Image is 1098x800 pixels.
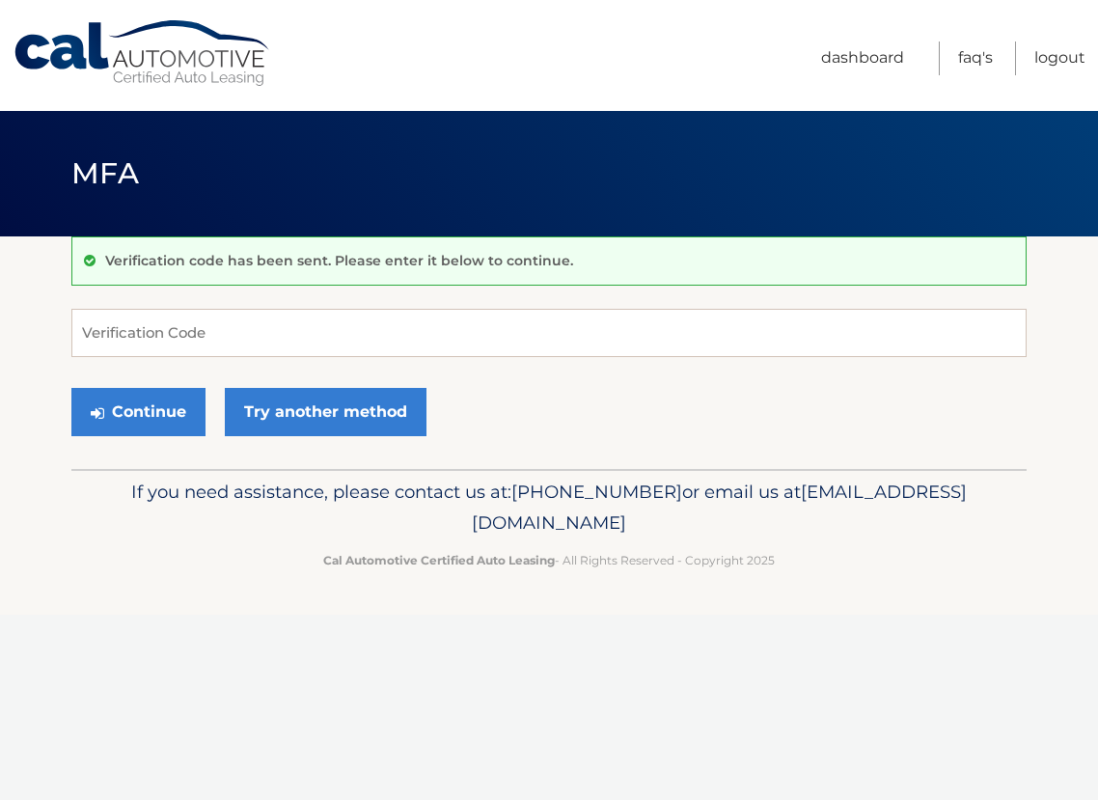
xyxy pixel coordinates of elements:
[1034,41,1085,75] a: Logout
[71,309,1027,357] input: Verification Code
[958,41,993,75] a: FAQ's
[105,252,573,269] p: Verification code has been sent. Please enter it below to continue.
[821,41,904,75] a: Dashboard
[13,19,273,88] a: Cal Automotive
[472,481,967,534] span: [EMAIL_ADDRESS][DOMAIN_NAME]
[323,553,555,567] strong: Cal Automotive Certified Auto Leasing
[225,388,426,436] a: Try another method
[511,481,682,503] span: [PHONE_NUMBER]
[71,388,206,436] button: Continue
[84,477,1014,538] p: If you need assistance, please contact us at: or email us at
[84,550,1014,570] p: - All Rights Reserved - Copyright 2025
[71,155,139,191] span: MFA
